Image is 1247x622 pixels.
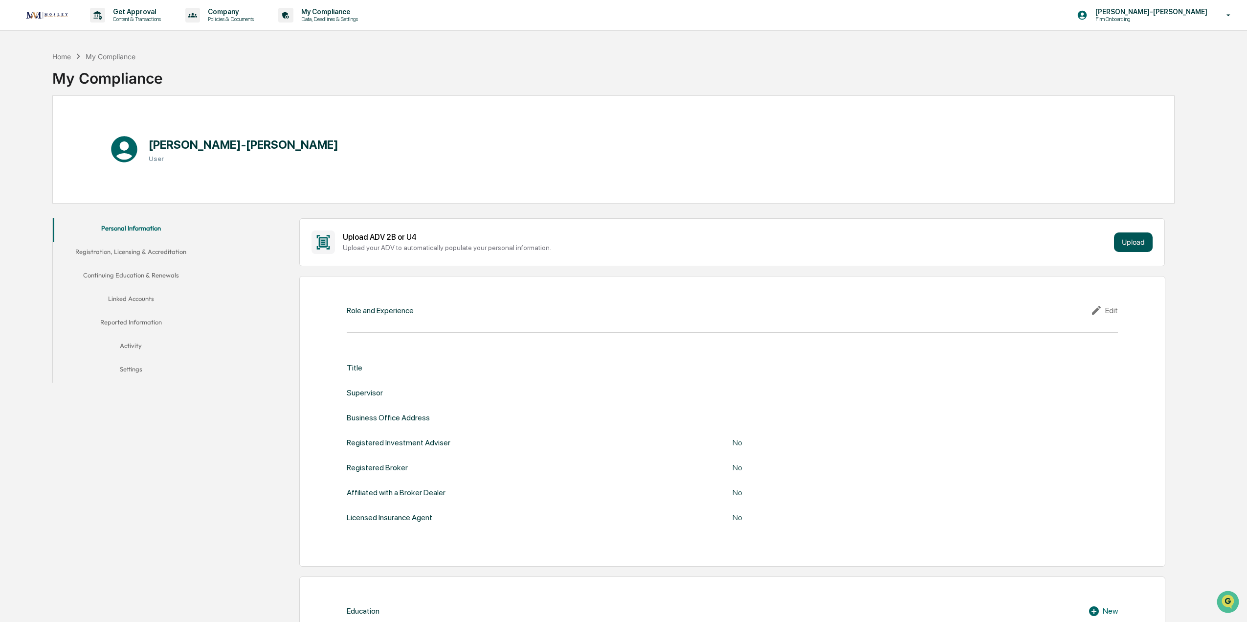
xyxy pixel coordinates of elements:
div: 🖐️ [10,124,18,132]
div: No [733,488,977,497]
p: Data, Deadlines & Settings [293,16,363,23]
div: 🗄️ [71,124,79,132]
div: Registered Investment Adviser [347,438,450,447]
div: Upload ADV 2B or U4 [343,232,1110,242]
div: Title [347,363,362,372]
p: Get Approval [105,8,166,16]
div: Business Office Address [347,413,430,422]
button: Start new chat [166,78,178,90]
div: My Compliance [52,62,163,87]
button: Continuing Education & Renewals [53,265,209,289]
button: Activity [53,336,209,359]
button: Personal Information [53,218,209,242]
div: Affiliated with a Broker Dealer [347,488,445,497]
h1: [PERSON_NAME]-[PERSON_NAME] [149,138,338,152]
p: Company [200,8,259,16]
p: My Compliance [293,8,363,16]
h3: User [149,155,338,162]
div: Registered Broker [347,463,408,472]
div: Home [52,52,71,61]
span: Data Lookup [20,142,62,152]
div: secondary tabs example [53,218,209,383]
div: 🔎 [10,143,18,151]
div: Upload your ADV to automatically populate your personal information. [343,244,1110,252]
button: Linked Accounts [53,289,209,312]
span: Pylon [97,166,118,173]
div: No [733,463,977,472]
div: Role and Experience [347,306,414,315]
img: logo [23,9,70,22]
div: No [733,438,977,447]
div: My Compliance [86,52,135,61]
a: 🖐️Preclearance [6,119,67,137]
div: Supervisor [347,388,383,397]
div: We're available if you need us! [33,85,124,92]
a: 🔎Data Lookup [6,138,66,156]
img: 1746055101610-c473b297-6a78-478c-a979-82029cc54cd1 [10,75,27,92]
div: Education [347,606,379,616]
div: Start new chat [33,75,160,85]
p: Content & Transactions [105,16,166,23]
p: Policies & Documents [200,16,259,23]
button: Upload [1114,232,1153,252]
div: New [1088,605,1118,617]
button: Reported Information [53,312,209,336]
button: Registration, Licensing & Accreditation [53,242,209,265]
div: No [733,513,977,522]
p: Firm Onboarding [1088,16,1183,23]
a: Powered byPylon [69,165,118,173]
p: [PERSON_NAME]-[PERSON_NAME] [1088,8,1212,16]
button: Settings [53,359,209,383]
a: 🗄️Attestations [67,119,125,137]
p: How can we help? [10,21,178,36]
iframe: Open customer support [1216,590,1242,616]
div: Licensed Insurance Agent [347,513,432,522]
div: Edit [1091,304,1118,316]
span: Attestations [81,123,121,133]
span: Preclearance [20,123,63,133]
